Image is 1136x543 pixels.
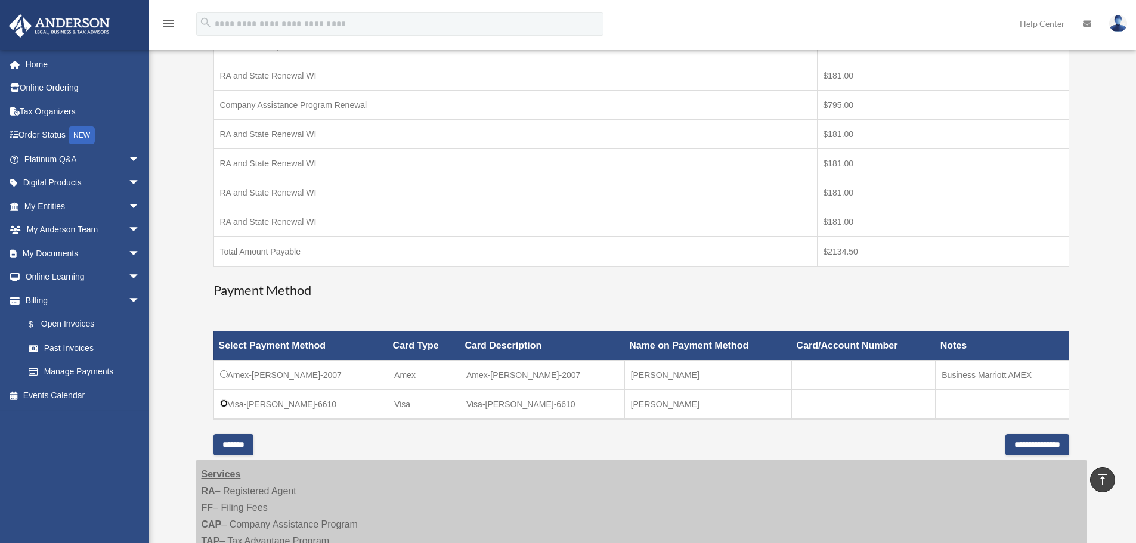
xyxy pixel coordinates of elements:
td: Amex-[PERSON_NAME]-2007 [460,361,624,390]
a: My Entitiesarrow_drop_down [8,194,158,218]
th: Name on Payment Method [624,331,791,361]
a: vertical_align_top [1090,467,1115,492]
img: User Pic [1109,15,1127,32]
th: Card Type [388,331,460,361]
h3: Payment Method [213,281,1069,300]
a: Order StatusNEW [8,123,158,148]
th: Card/Account Number [792,331,936,361]
div: NEW [69,126,95,144]
strong: Services [202,469,241,479]
th: Notes [936,331,1069,361]
a: Events Calendar [8,383,158,407]
th: Card Description [460,331,624,361]
span: arrow_drop_down [128,288,152,313]
td: Business Marriott AMEX [936,361,1069,390]
td: RA and State Renewal WI [213,149,817,178]
a: Platinum Q&Aarrow_drop_down [8,147,158,171]
span: $ [35,317,41,332]
td: $181.00 [817,178,1069,207]
strong: RA [202,486,215,496]
a: menu [161,21,175,31]
a: Online Learningarrow_drop_down [8,265,158,289]
i: vertical_align_top [1095,472,1110,486]
td: $2134.50 [817,237,1069,266]
td: Company Assistance Program Renewal [213,91,817,120]
td: Visa-[PERSON_NAME]-6610 [213,390,388,420]
span: arrow_drop_down [128,241,152,266]
td: Amex-[PERSON_NAME]-2007 [213,361,388,390]
td: RA and State Renewal WI [213,120,817,149]
td: Visa [388,390,460,420]
span: arrow_drop_down [128,218,152,243]
a: My Documentsarrow_drop_down [8,241,158,265]
span: arrow_drop_down [128,265,152,290]
strong: FF [202,502,213,513]
span: arrow_drop_down [128,147,152,172]
td: Total Amount Payable [213,237,817,266]
td: RA and State Renewal WI [213,61,817,91]
i: search [199,16,212,29]
a: Tax Organizers [8,100,158,123]
td: [PERSON_NAME] [624,390,791,420]
td: $795.00 [817,91,1069,120]
td: $181.00 [817,149,1069,178]
td: Visa-[PERSON_NAME]-6610 [460,390,624,420]
a: $Open Invoices [17,312,146,337]
td: $181.00 [817,120,1069,149]
a: Digital Productsarrow_drop_down [8,171,158,195]
strong: CAP [202,519,222,529]
td: Amex [388,361,460,390]
td: [PERSON_NAME] [624,361,791,390]
td: $181.00 [817,207,1069,237]
th: Select Payment Method [213,331,388,361]
a: My Anderson Teamarrow_drop_down [8,218,158,242]
a: Billingarrow_drop_down [8,288,152,312]
a: Home [8,52,158,76]
td: RA and State Renewal WI [213,207,817,237]
a: Manage Payments [17,360,152,384]
img: Anderson Advisors Platinum Portal [5,14,113,38]
a: Online Ordering [8,76,158,100]
a: Past Invoices [17,336,152,360]
i: menu [161,17,175,31]
td: $181.00 [817,61,1069,91]
span: arrow_drop_down [128,194,152,219]
td: RA and State Renewal WI [213,178,817,207]
span: arrow_drop_down [128,171,152,196]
